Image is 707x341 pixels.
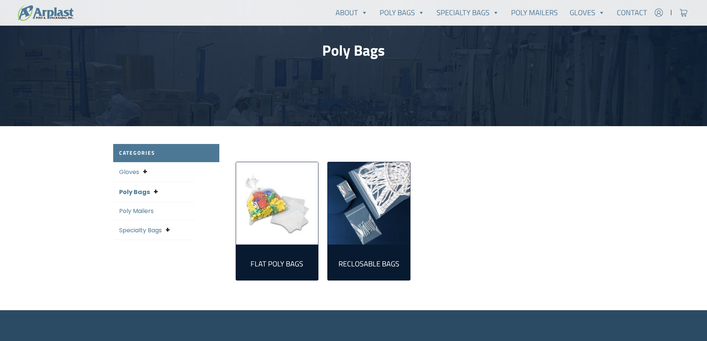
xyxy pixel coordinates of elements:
[236,162,318,245] a: Visit product category Flat Poly Bags
[236,162,318,245] img: Flat Poly Bags
[505,5,564,20] a: Poly Mailers
[328,162,410,245] img: Reclosable Bags
[334,250,404,274] a: Visit product category Reclosable Bags
[431,5,505,20] a: Specialty Bags
[119,226,162,235] a: Specialty Bags
[611,5,653,20] a: Contact
[119,188,150,196] a: Poly Bags
[330,5,374,20] a: About
[242,259,312,268] h2: Flat Poly Bags
[18,5,73,21] img: logo
[113,42,594,59] h1: Poly Bags
[242,250,312,274] a: Visit product category Flat Poly Bags
[119,207,154,215] a: Poly Mailers
[334,259,404,268] h2: Reclosable Bags
[113,144,219,162] h2: Categories
[119,168,139,176] a: Gloves
[328,162,410,245] a: Visit product category Reclosable Bags
[374,5,431,20] a: Poly Bags
[670,8,672,17] span: |
[564,5,611,20] a: Gloves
